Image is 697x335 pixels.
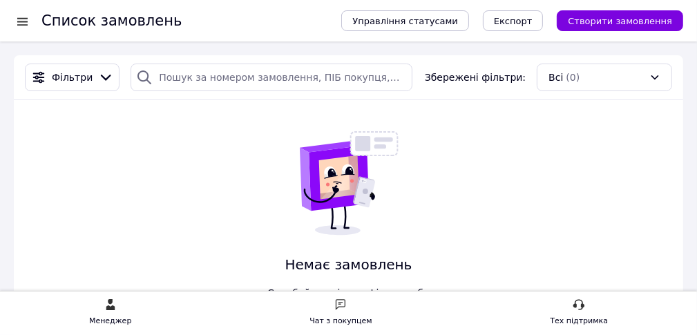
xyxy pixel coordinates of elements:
input: Пошук за номером замовлення, ПІБ покупця, номером телефону, Email, номером накладної [131,64,412,91]
div: Тех підтримка [550,314,608,328]
span: Фільтри [52,70,93,84]
button: Управління статусами [341,10,469,31]
span: Створити замовлення [568,16,672,26]
button: Експорт [483,10,544,31]
span: Експорт [494,16,533,26]
span: Управління статусами [352,16,458,26]
a: Створити замовлення [543,15,683,26]
div: Чат з покупцем [309,314,372,328]
span: Всі [548,70,563,84]
span: Спробуйте змінити фільтри або запит у пошуку, або дочекайтеся нових замовлень [258,286,440,327]
span: Немає замовлень [258,255,440,275]
h1: Список замовлень [41,12,182,29]
span: (0) [566,72,580,83]
button: Створити замовлення [557,10,683,31]
span: Збережені фільтри: [425,70,526,84]
div: Менеджер [89,314,131,328]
